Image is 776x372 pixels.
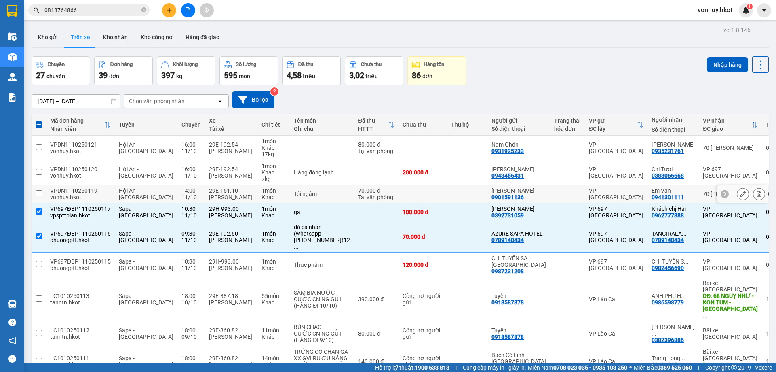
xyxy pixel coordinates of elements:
span: triệu [365,73,378,79]
div: CƯỚC CN NG GỬI (HÀNG ĐI 10/10) [294,296,350,309]
div: 10/10 [181,299,201,306]
div: Trạng thái [554,117,581,124]
div: 0962777888 [652,212,684,219]
div: 70 [PERSON_NAME] [703,191,758,197]
div: 29H-993.00 [209,206,253,212]
div: Chọn văn phòng nhận [129,97,185,105]
span: file-add [185,7,191,13]
div: Chưa thu [403,121,443,128]
div: 29H-993.00 [209,258,253,265]
div: Khác [261,145,286,151]
button: Bộ lọc [232,91,274,108]
sup: 1 [747,4,753,9]
span: ... [703,312,708,319]
div: LC1010250112 [50,327,111,334]
svg: open [217,98,224,104]
div: Chị Tươi [652,166,695,172]
div: 0986598779 [652,299,684,306]
div: Gia Tâm [491,166,546,172]
div: Trang Long Biên (Bách Cổ Linh) [652,355,695,361]
span: aim [204,7,209,13]
span: question-circle [8,319,16,326]
span: 4,58 [287,70,302,80]
div: 55 món [261,293,286,299]
button: caret-down [757,3,771,17]
button: Khối lượng397kg [157,56,215,85]
div: 0941301111 [652,194,684,200]
button: Hàng tồn86đơn [407,56,466,85]
div: VP Lào Cai [589,330,643,337]
button: Số lượng595món [219,56,278,85]
span: chuyến [46,73,65,79]
div: 11/10 [181,212,201,219]
div: 200.000 đ [403,169,443,176]
div: Tỏi ngâm [294,191,350,197]
div: LC1010250111 [50,355,111,361]
img: warehouse-icon [8,53,17,61]
input: Tìm tên, số ĐT hoặc mã đơn [44,6,140,15]
div: CHỊ TUYẾN SA PA [652,258,695,265]
div: Đơn hàng [110,62,133,67]
div: Khối lượng [173,62,198,67]
button: Nhập hàng [707,57,748,72]
button: plus [162,3,176,17]
div: SÂM BIA NƯỚC [294,289,350,296]
span: Cung cấp máy in - giấy in: [463,363,526,372]
div: VP gửi [589,117,637,124]
div: Anh Nam [652,141,695,148]
div: 1 món [261,206,286,212]
button: Hàng đã giao [179,28,226,47]
div: 14 món [261,355,286,361]
div: 70 [PERSON_NAME] [703,145,758,151]
span: Sapa - [GEOGRAPHIC_DATA] [119,355,173,368]
div: 11/10 [181,194,201,200]
div: vpspttplan.hkot [50,212,111,219]
div: phuongptt.hkot [50,265,111,271]
span: 39 [99,70,108,80]
div: 29E-360.82 [209,327,253,334]
div: 18:00 [181,355,201,361]
div: HTTT [358,125,388,132]
div: Khác [261,265,286,271]
div: 10:30 [181,258,201,265]
div: [PERSON_NAME] [209,299,253,306]
div: 29E-192.54 [209,141,253,148]
div: 0382396886 [652,337,684,343]
div: Người gửi [491,117,546,124]
span: ... [682,230,687,237]
button: Chưa thu3,02 triệu [345,56,403,85]
div: Nguyễn Thị Hân [491,206,546,212]
div: Ghi chú [294,125,350,132]
div: Đã thu [358,117,388,124]
span: đơn [422,73,432,79]
div: phuongptt.hkot [50,237,111,243]
span: notification [8,337,16,344]
div: Mai Anh Gia Lâm [652,324,695,337]
div: VP697ĐBP1110250116 [50,230,111,237]
div: ANH PHÚ HÀ ĐÔNG [652,293,695,299]
div: 10:30 [181,206,201,212]
div: TRỨNG CỔ CHÂN GÀ XX GVI RƯỢU NẶNG [294,349,350,361]
div: 1 món [261,258,286,265]
div: Nhân viên [50,125,104,132]
div: 100.000 đ [403,209,443,215]
div: CƯỚC CN NG GỬI (HÀNG ĐI 9/10) [294,330,350,343]
div: 80.000 đ [358,330,394,337]
div: VP nhận [703,117,751,124]
div: VPDN1110250121 [50,141,111,148]
div: 18:00 [181,293,201,299]
span: 397 [161,70,175,80]
img: warehouse-icon [8,300,17,308]
div: 11/10 [181,148,201,154]
img: logo-vxr [7,5,17,17]
img: icon-new-feature [742,6,750,14]
span: ... [684,258,689,265]
div: 1 món [261,163,286,169]
div: Tại văn phòng [358,148,394,154]
div: Thu hộ [451,121,483,128]
div: 80.000 đ [358,141,394,148]
div: Công nợ người nhận [403,355,443,368]
span: món [239,73,250,79]
div: 11/10 [181,237,201,243]
span: | [455,363,457,372]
